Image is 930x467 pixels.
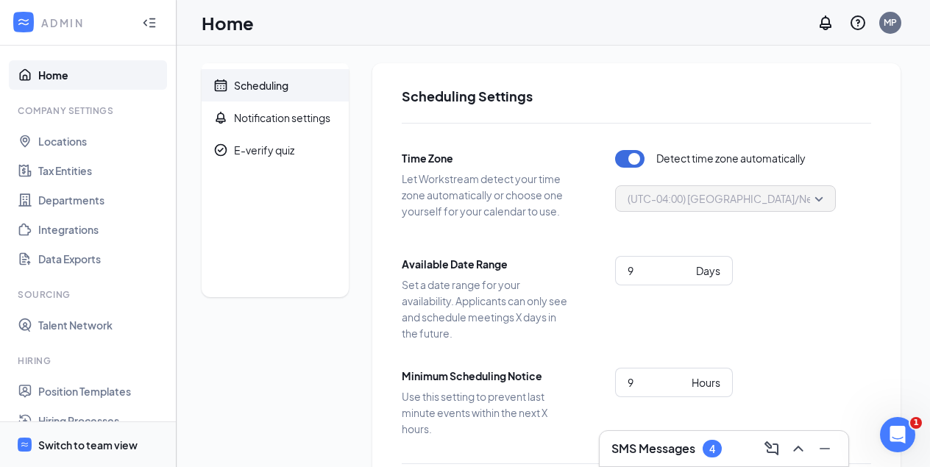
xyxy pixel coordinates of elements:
[234,143,294,157] div: E-verify quiz
[696,263,720,279] div: Days
[789,440,807,457] svg: ChevronUp
[402,87,871,105] h2: Scheduling Settings
[884,16,897,29] div: MP
[656,150,806,168] span: Detect time zone automatically
[38,377,164,406] a: Position Templates
[910,417,922,429] span: 1
[813,437,837,460] button: Minimize
[38,156,164,185] a: Tax Entities
[402,256,571,272] span: Available Date Range
[816,440,834,457] svg: Minimize
[709,443,715,455] div: 4
[142,15,157,30] svg: Collapse
[38,126,164,156] a: Locations
[202,69,349,101] a: CalendarScheduling
[611,441,695,457] h3: SMS Messages
[41,15,129,30] div: ADMIN
[38,438,138,452] div: Switch to team view
[202,134,349,166] a: CheckmarkCircleE-verify quiz
[787,437,810,460] button: ChevronUp
[213,143,228,157] svg: CheckmarkCircle
[234,110,330,125] div: Notification settings
[234,78,288,93] div: Scheduling
[18,104,161,117] div: Company Settings
[38,406,164,435] a: Hiring Processes
[760,437,784,460] button: ComposeMessage
[202,101,349,134] a: BellNotification settings
[18,354,161,367] div: Hiring
[817,14,834,32] svg: Notifications
[38,60,164,90] a: Home
[18,288,161,301] div: Sourcing
[402,150,571,166] span: Time Zone
[202,10,254,35] h1: Home
[402,388,571,437] span: Use this setting to prevent last minute events within the next X hours.
[880,417,915,452] iframe: Intercom live chat
[402,171,571,219] span: Let Workstream detect your time zone automatically or choose one yourself for your calendar to use.
[402,368,571,384] span: Minimum Scheduling Notice
[20,440,29,449] svg: WorkstreamLogo
[38,215,164,244] a: Integrations
[849,14,867,32] svg: QuestionInfo
[38,244,164,274] a: Data Exports
[763,440,781,457] svg: ComposeMessage
[213,78,228,93] svg: Calendar
[213,110,228,125] svg: Bell
[38,310,164,340] a: Talent Network
[16,15,31,29] svg: WorkstreamLogo
[692,374,720,391] div: Hours
[628,188,920,210] span: (UTC-04:00) [GEOGRAPHIC_DATA]/New_York - Eastern Time
[38,185,164,215] a: Departments
[402,277,571,341] span: Set a date range for your availability. Applicants can only see and schedule meetings X days in t...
